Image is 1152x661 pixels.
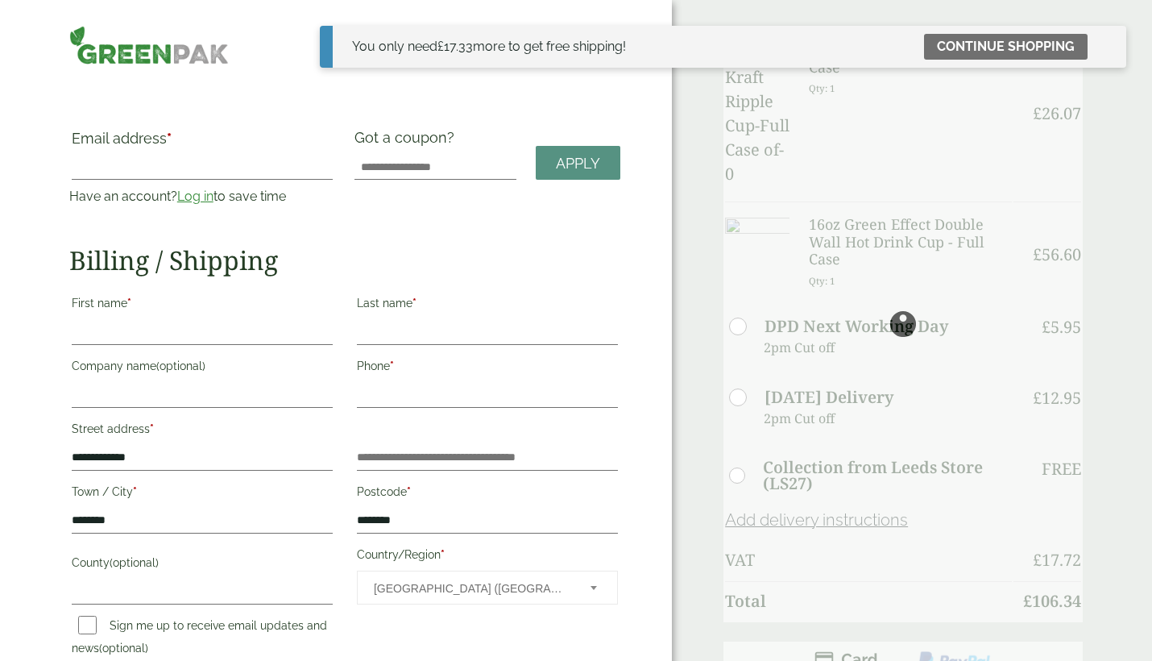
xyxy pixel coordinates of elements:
[357,480,618,508] label: Postcode
[167,130,172,147] abbr: required
[437,39,444,54] span: £
[357,571,618,605] span: Country/Region
[127,297,131,310] abbr: required
[354,129,461,154] label: Got a coupon?
[357,292,618,319] label: Last name
[924,34,1088,60] a: Continue shopping
[69,187,335,206] p: Have an account? to save time
[133,485,137,498] abbr: required
[72,480,333,508] label: Town / City
[390,360,394,372] abbr: required
[69,245,620,276] h2: Billing / Shipping
[72,551,333,579] label: County
[72,619,327,659] label: Sign me up to receive email updates and news
[357,543,618,571] label: Country/Region
[412,297,416,310] abbr: required
[72,418,333,445] label: Street address
[441,548,445,561] abbr: required
[352,37,626,56] div: You only need more to get free shipping!
[156,360,205,372] span: (optional)
[72,292,333,319] label: First name
[177,189,213,204] a: Log in
[536,146,620,181] a: Apply
[556,155,600,173] span: Apply
[78,616,97,634] input: Sign me up to receive email updates and news(optional)
[374,572,569,605] span: United Kingdom (UK)
[437,39,473,54] span: 17.33
[150,422,154,435] abbr: required
[69,26,229,64] img: GreenPak Supplies
[99,642,148,655] span: (optional)
[110,556,159,569] span: (optional)
[407,485,411,498] abbr: required
[72,131,333,154] label: Email address
[72,355,333,382] label: Company name
[357,355,618,382] label: Phone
